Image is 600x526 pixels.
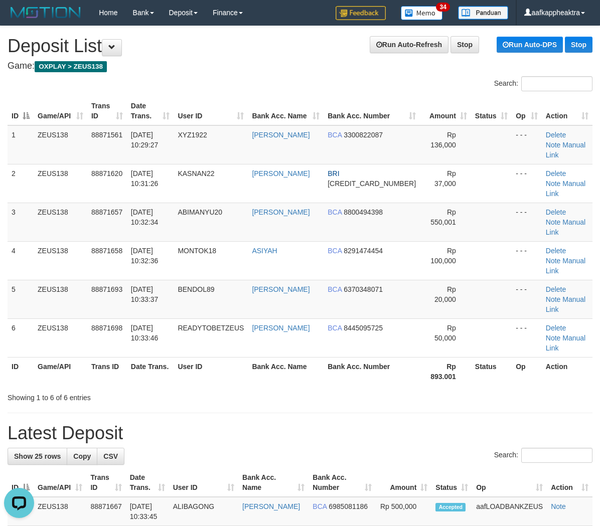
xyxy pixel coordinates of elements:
span: BRI [328,169,339,178]
a: [PERSON_NAME] [252,131,310,139]
span: Rp 550,001 [430,208,456,226]
th: Game/API [34,357,87,386]
td: aafLOADBANKZEUS [472,497,547,526]
a: [PERSON_NAME] [252,208,310,216]
span: [DATE] 10:29:27 [131,131,159,149]
th: ID: activate to sort column descending [8,468,34,497]
a: Run Auto-Refresh [370,36,448,53]
td: 4 [8,241,34,280]
td: 88871667 [86,497,125,526]
span: ABIMANYU20 [178,208,222,216]
th: Op: activate to sort column ascending [512,97,542,125]
a: CSV [97,448,124,465]
span: KASNAN22 [178,169,214,178]
td: - - - [512,280,542,318]
td: ALIBAGONG [169,497,238,526]
span: Copy 8800494398 to clipboard [344,208,383,216]
th: Rp 893.001 [420,357,471,386]
th: Bank Acc. Name [248,357,324,386]
span: BCA [328,208,342,216]
label: Search: [494,76,592,91]
th: Status: activate to sort column ascending [471,97,512,125]
img: Feedback.jpg [336,6,386,20]
a: Note [546,257,561,265]
a: Note [546,334,561,342]
span: [DATE] 10:32:36 [131,247,159,265]
span: Rp 136,000 [430,131,456,149]
th: Game/API: activate to sort column ascending [34,97,87,125]
a: Note [546,218,561,226]
a: Note [551,502,566,510]
span: Show 25 rows [14,452,61,460]
th: Bank Acc. Name: activate to sort column ascending [248,97,324,125]
a: Manual Link [546,257,585,275]
input: Search: [521,448,592,463]
th: Amount: activate to sort column ascending [420,97,471,125]
th: Op: activate to sort column ascending [472,468,547,497]
th: Bank Acc. Number: activate to sort column ascending [324,97,420,125]
a: Note [546,295,561,303]
td: - - - [512,241,542,280]
h4: Game: [8,61,592,71]
th: ID [8,357,34,386]
a: Manual Link [546,334,585,352]
a: Delete [546,247,566,255]
td: - - - [512,318,542,357]
a: [PERSON_NAME] [252,169,310,178]
th: Op [512,357,542,386]
a: Delete [546,324,566,332]
th: User ID [174,357,248,386]
span: Rp 37,000 [434,169,456,188]
span: Rp 50,000 [434,324,456,342]
span: 88871657 [91,208,122,216]
td: 5 [8,280,34,318]
td: - - - [512,125,542,164]
a: Delete [546,208,566,216]
th: Action: activate to sort column ascending [542,97,592,125]
td: ZEUS138 [34,280,87,318]
span: 34 [436,3,449,12]
a: Copy [67,448,97,465]
td: ZEUS138 [34,164,87,203]
a: Delete [546,131,566,139]
th: User ID: activate to sort column ascending [169,468,238,497]
span: READYTOBETZEUS [178,324,244,332]
th: Status [471,357,512,386]
span: Rp 100,000 [430,247,456,265]
img: panduan.png [458,6,508,20]
td: ZEUS138 [34,318,87,357]
label: Search: [494,448,592,463]
span: OXPLAY > ZEUS138 [35,61,107,72]
th: Date Trans. [127,357,174,386]
th: Trans ID [87,357,127,386]
td: ZEUS138 [34,125,87,164]
span: 88871620 [91,169,122,178]
th: User ID: activate to sort column ascending [174,97,248,125]
span: BCA [328,131,342,139]
th: Action [542,357,592,386]
a: Stop [565,37,592,53]
th: Bank Acc. Name: activate to sort column ascending [238,468,309,497]
th: Bank Acc. Number: activate to sort column ascending [309,468,376,497]
span: [DATE] 10:31:26 [131,169,159,188]
a: Delete [546,169,566,178]
a: Manual Link [546,295,585,313]
h1: Deposit List [8,36,592,56]
a: [PERSON_NAME] [252,285,310,293]
a: [PERSON_NAME] [252,324,310,332]
span: Copy 6985081186 to clipboard [329,502,368,510]
a: Show 25 rows [8,448,67,465]
a: Manual Link [546,218,585,236]
a: ASIYAH [252,247,277,255]
td: 2 [8,164,34,203]
a: Delete [546,285,566,293]
td: 3 [8,203,34,241]
span: [DATE] 10:33:46 [131,324,159,342]
img: Button%20Memo.svg [401,6,443,20]
th: Bank Acc. Number [324,357,420,386]
span: Copy 346601054124530 to clipboard [328,180,416,188]
span: [DATE] 10:33:37 [131,285,159,303]
td: 1 [8,125,34,164]
a: Note [546,180,561,188]
a: Note [546,141,561,149]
